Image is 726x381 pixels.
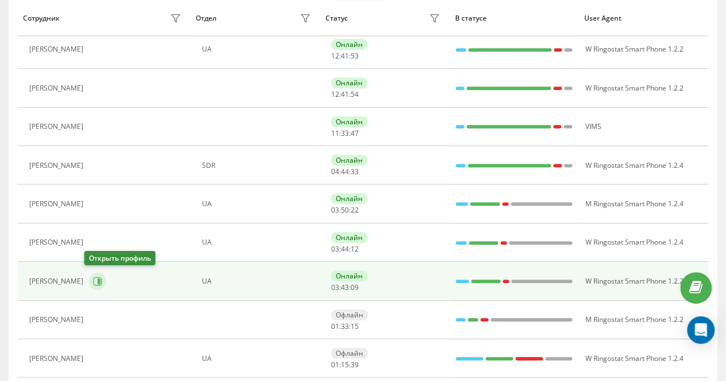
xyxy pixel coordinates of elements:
[331,167,339,176] span: 04
[331,282,339,292] span: 03
[202,277,314,285] div: UA
[585,44,683,54] span: W Ringostat Smart Phone 1.2.2
[341,51,349,61] span: 41
[585,315,683,324] span: M Ringostat Smart Phone 1.2.2
[331,116,367,127] div: Онлайн
[351,128,359,138] span: 47
[202,238,314,246] div: UA
[341,244,349,254] span: 44
[331,360,339,370] span: 01
[202,355,314,363] div: UA
[331,323,359,331] div: : :
[331,244,339,254] span: 03
[351,205,359,215] span: 22
[351,89,359,99] span: 54
[584,14,703,22] div: User Agent
[331,348,368,359] div: Офлайн
[23,14,60,22] div: Сотрудник
[202,162,314,170] div: SDR
[585,237,683,247] span: W Ringostat Smart Phone 1.2.4
[331,205,339,215] span: 03
[351,167,359,176] span: 33
[585,353,683,363] span: W Ringostat Smart Phone 1.2.4
[351,51,359,61] span: 53
[341,128,349,138] span: 33
[331,51,339,61] span: 12
[331,284,359,292] div: : :
[585,121,601,131] span: VIMS
[331,39,367,50] div: Онлайн
[331,155,367,166] div: Онлайн
[29,316,86,324] div: [PERSON_NAME]
[455,14,573,22] div: В статусе
[585,160,683,170] span: W Ringostat Smart Phone 1.2.4
[29,238,86,246] div: [PERSON_NAME]
[331,77,367,88] div: Онлайн
[351,360,359,370] span: 39
[331,309,368,320] div: Офлайн
[29,123,86,131] div: [PERSON_NAME]
[331,193,367,204] div: Онлайн
[341,282,349,292] span: 43
[341,89,349,99] span: 41
[196,14,216,22] div: Отдел
[351,321,359,331] span: 15
[29,162,86,170] div: [PERSON_NAME]
[29,355,86,363] div: [PERSON_NAME]
[331,168,359,176] div: : :
[341,167,349,176] span: 44
[29,200,86,208] div: [PERSON_NAME]
[29,84,86,92] div: [PERSON_NAME]
[585,276,683,286] span: W Ringostat Smart Phone 1.2.2
[29,277,86,285] div: [PERSON_NAME]
[331,91,359,99] div: : :
[84,251,156,265] div: Открыть профиль
[202,200,314,208] div: UA
[585,199,683,209] span: M Ringostat Smart Phone 1.2.4
[331,361,359,369] div: : :
[331,89,339,99] span: 12
[331,129,359,138] div: : :
[331,232,367,243] div: Онлайн
[331,52,359,60] div: : :
[351,282,359,292] span: 09
[331,206,359,214] div: : :
[341,360,349,370] span: 15
[687,316,715,344] div: Open Intercom Messenger
[331,245,359,253] div: : :
[202,45,314,53] div: UA
[331,321,339,331] span: 01
[585,83,683,93] span: W Ringostat Smart Phone 1.2.2
[331,128,339,138] span: 11
[331,270,367,281] div: Онлайн
[325,14,348,22] div: Статус
[351,244,359,254] span: 12
[341,205,349,215] span: 50
[29,45,86,53] div: [PERSON_NAME]
[341,321,349,331] span: 33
